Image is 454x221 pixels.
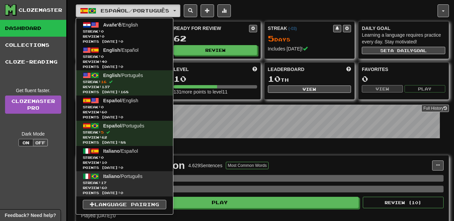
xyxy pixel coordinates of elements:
span: 17 [101,181,106,185]
button: More stats [217,4,231,17]
span: 0 [101,155,104,159]
span: / Português [103,123,144,128]
a: (-03) [288,26,297,31]
button: Most Common Words [226,162,269,169]
span: Streak: [83,155,166,160]
div: 0 [362,75,445,83]
span: / Español [103,47,139,53]
div: Favorites [362,66,445,73]
span: Streak: [83,29,166,34]
span: Streak: [83,130,166,135]
button: View [268,85,351,93]
a: English/EspañolStreak:0 Review:40Points [DATE]:0 [76,45,173,70]
span: This week in points, UTC [346,66,351,73]
span: Open feedback widget [5,212,56,219]
span: 0 [101,105,104,109]
button: Off [33,139,48,146]
button: Review (10) [363,197,444,208]
button: Search sentences [184,4,197,17]
button: Full History [421,105,449,112]
a: Italiano/PortuguêsStreak:17 Review:60Points [DATE]:0 [76,171,173,196]
span: English [103,73,120,78]
span: 5 [268,34,274,43]
a: Italiano/EspañolStreak:0 Review:10Points [DATE]:0 [76,146,173,171]
span: 0 [101,29,104,33]
a: Español/PortuguêsStreak:5 Review:62Points [DATE]:88 [76,121,173,146]
div: Includes [DATE]! [268,45,351,52]
button: Review [174,45,257,55]
span: Streak: [83,79,166,84]
span: Italiano [103,174,120,179]
button: Add sentence to collection [201,4,214,17]
span: Streak: [83,180,166,185]
div: Clozemaster [19,7,62,13]
span: Review: 137 [83,84,166,89]
span: 10 [268,74,281,83]
span: Review: 60 [83,110,166,115]
div: 10 [174,75,257,83]
span: Leaderboard [268,66,305,73]
span: Español / Português [101,8,169,13]
div: Learning a language requires practice every day. Stay motivated! [362,32,445,45]
div: Day s [268,34,351,43]
a: Español/EnglishStreak:0 Review:60Points [DATE]:0 [76,96,173,121]
span: Points [DATE]: 0 [83,190,166,195]
span: / Português [103,174,143,179]
button: Play [405,85,445,93]
a: ClozemasterPro [5,96,61,114]
span: Streak: [83,54,166,59]
div: Ready for Review [174,25,249,32]
div: Get fluent faster. [5,87,61,94]
span: Avañe'ẽ [103,22,121,28]
span: Points [DATE]: 0 [83,165,166,170]
button: Seta dailygoal [362,47,445,54]
span: English [103,47,120,53]
p: In Progress [76,145,449,152]
span: Level [174,66,189,73]
span: Español [103,98,121,103]
button: View [362,85,403,93]
span: / Português [103,73,143,78]
div: Daily Goal [362,25,445,32]
span: a daily [390,48,413,53]
button: Español/Português [76,4,180,17]
span: Review: 62 [83,135,166,140]
span: Points [DATE]: 88 [83,140,166,145]
a: Language Pairing [83,200,166,209]
span: 16 [101,80,106,84]
button: On [19,139,33,146]
span: Review: 10 [83,160,166,165]
span: Played [DATE]: 0 [81,213,115,218]
span: 5 [101,130,104,134]
span: Español [103,123,121,128]
div: Streak [268,25,334,32]
span: Score more points to level up [252,66,257,73]
span: Review: 0 [83,34,166,39]
div: 62 [174,34,257,43]
span: Streak: [83,105,166,110]
button: Play [81,197,359,208]
a: English/PortuguêsStreak:16 Review:137Points [DATE]:168 [76,70,173,96]
div: Dark Mode [5,131,61,137]
span: Points [DATE]: 0 [83,64,166,69]
div: 4.629 Sentences [188,162,222,169]
span: Points [DATE]: 0 [83,39,166,44]
div: 131 more points to level 11 [174,88,257,95]
span: Italiano [103,148,120,154]
span: Points [DATE]: 168 [83,89,166,95]
span: Points [DATE]: 0 [83,115,166,120]
span: Review: 40 [83,59,166,64]
span: / Español [103,148,138,154]
span: / English [103,98,138,103]
span: / English [103,22,138,28]
a: Avañe'ẽ/EnglishStreak:0 Review:0Points [DATE]:0 [76,20,173,45]
span: Review: 60 [83,185,166,190]
div: th [268,75,351,83]
span: 0 [101,54,104,59]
